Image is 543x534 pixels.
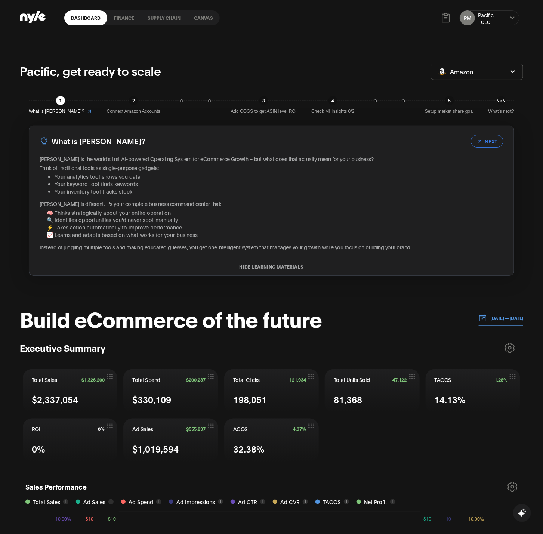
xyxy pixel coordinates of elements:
[439,68,446,75] img: Amazon
[33,498,60,506] span: Total Sales
[132,442,179,455] span: $1,019,594
[40,200,503,207] p: [PERSON_NAME] is different. It's your complete business command center that:
[40,243,503,251] p: Instead of juggling multiple tools and making educated guesses, you get one intelligent system th...
[129,498,153,506] span: Ad Spend
[108,516,116,521] tspan: $10
[328,96,337,105] div: 4
[390,499,395,504] button: i
[156,499,161,504] button: i
[47,223,503,231] li: ⚡ Takes action automatically to improve performance
[141,10,187,25] a: Supply chain
[325,369,419,413] button: Total Units Sold47,12281,368
[224,419,319,462] button: ACOS4.37%32.38%
[98,426,105,432] span: 0%
[431,64,523,80] button: Amazon
[233,442,265,455] span: 32.38%
[47,216,503,223] li: 🔍 Identifies opportunities you'd never spot manually
[32,393,78,406] span: $2,337,054
[40,155,503,163] p: [PERSON_NAME] is the world's first AI-powered Operating System for eCommerce Growth – but what do...
[425,108,474,115] span: Setup market share goal
[86,516,93,521] tspan: $10
[446,516,451,521] tspan: 10
[259,96,268,105] div: 3
[129,96,138,105] div: 2
[107,10,141,25] a: finance
[40,164,503,172] p: Think of traditional tools as single-purpose gadgets:
[47,209,503,216] li: 🧠 Thinks strategically about your entire operation
[32,442,45,455] span: 0%
[238,498,257,506] span: Ad CTR
[123,419,218,462] button: Ad Sales$555,837$1,019,594
[83,498,105,506] span: Ad Sales
[56,96,65,105] div: 1
[260,499,265,504] button: i
[289,377,306,382] span: 121,934
[186,426,206,432] span: $555,837
[132,376,160,383] span: Total Spend
[81,377,105,382] span: $1,326,200
[303,499,308,504] button: i
[233,393,267,406] span: 198,051
[25,482,87,494] h1: Sales Performance
[52,135,145,147] h3: What is [PERSON_NAME]?
[55,188,503,195] li: Your inventory tool tracks stock
[497,96,506,105] div: NaN
[64,10,107,25] a: Dashboard
[123,369,218,413] button: Total Spend$200,237$330,109
[176,498,215,506] span: Ad Impressions
[55,173,503,180] li: Your analytics tool shows you data
[29,264,514,269] button: HIDE LEARNING MATERIALS
[32,376,57,383] span: Total Sales
[20,62,161,80] p: Pacific, get ready to scale
[218,499,223,504] button: i
[280,498,300,506] span: Ad CVR
[132,425,153,433] span: Ad Sales
[293,426,306,432] span: 4.37%
[393,377,407,382] span: 47,122
[32,425,40,433] span: ROI
[20,307,322,330] h1: Build eCommerce of the future
[445,96,454,105] div: 5
[487,315,524,321] p: [DATE] — [DATE]
[224,369,319,413] button: Total Clicks121,934198,051
[108,499,114,504] button: i
[29,108,84,115] span: What is [PERSON_NAME]?
[478,19,494,25] div: CEO
[450,68,473,76] span: Amazon
[233,425,248,433] span: ACOS
[55,180,503,188] li: Your keyword tool finds keywords
[132,393,171,406] span: $330,109
[364,498,387,506] span: Net Profit
[435,376,452,383] span: TACOS
[63,499,68,504] button: i
[107,108,160,115] span: Connect Amazon Accounts
[23,419,117,462] button: ROI0%0%
[186,377,206,382] span: $200,237
[479,314,487,322] img: 01.01.24 — 07.01.24
[20,342,105,354] h3: Executive Summary
[468,516,484,521] tspan: 10.00%
[311,108,354,115] span: Check MI Insights 0/2
[423,516,431,521] tspan: $10
[231,108,297,115] span: Add COGS to get ASIN level ROI
[478,11,494,25] button: PacificCEO
[471,135,503,148] button: NEXT
[47,231,503,238] li: 📈 Learns and adapts based on what works for your business
[494,377,507,382] span: 1.28%
[334,376,370,383] span: Total Units Sold
[55,516,71,521] tspan: 10.00%
[426,369,520,413] button: TACOS1.28%14.13%
[488,108,514,115] span: What’s next?
[323,498,341,506] span: TACOS
[233,376,260,383] span: Total Clicks
[460,10,475,25] button: PM
[187,10,220,25] a: Canvas
[40,137,49,146] img: LightBulb
[23,369,117,413] button: Total Sales$1,326,200$2,337,054
[334,393,362,406] span: 81,368
[435,393,466,406] span: 14.13%
[479,311,524,326] button: [DATE] — [DATE]
[478,11,494,19] div: Pacific
[344,499,349,504] button: i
